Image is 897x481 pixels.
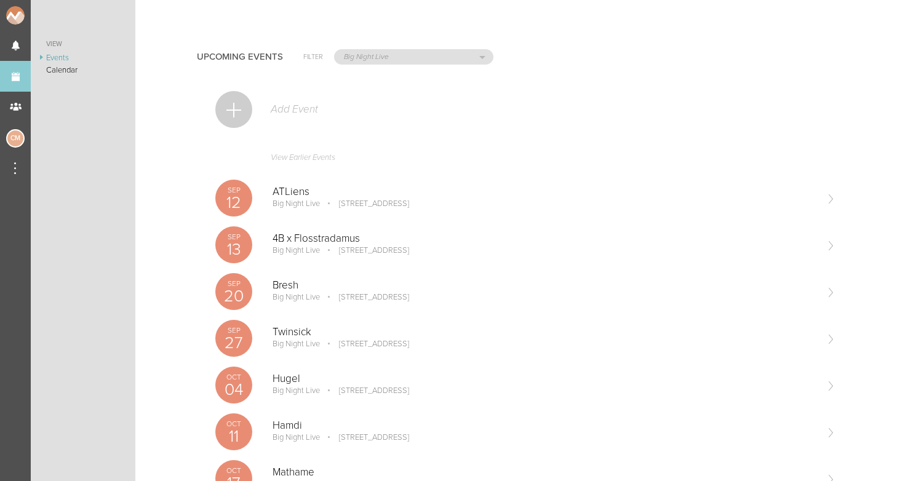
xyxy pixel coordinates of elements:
[322,386,409,396] p: [STREET_ADDRESS]
[273,373,816,385] p: Hugel
[215,288,252,304] p: 20
[273,292,320,302] p: Big Night Live
[197,52,283,62] h4: Upcoming Events
[215,381,252,398] p: 04
[273,386,320,396] p: Big Night Live
[215,280,252,287] p: Sep
[322,245,409,255] p: [STREET_ADDRESS]
[322,432,409,442] p: [STREET_ADDRESS]
[303,52,323,62] h6: Filter
[215,428,252,445] p: 11
[322,199,409,209] p: [STREET_ADDRESS]
[215,186,252,194] p: Sep
[215,146,835,175] a: View Earlier Events
[215,467,252,474] p: Oct
[215,233,252,240] p: Sep
[273,233,816,245] p: 4B x Flosstradamus
[273,245,320,255] p: Big Night Live
[322,339,409,349] p: [STREET_ADDRESS]
[6,129,25,148] div: Charlie McGinley
[215,194,252,211] p: 12
[215,327,252,334] p: Sep
[273,199,320,209] p: Big Night Live
[31,37,135,52] a: View
[273,186,816,198] p: ATLiens
[215,420,252,427] p: Oct
[273,279,816,292] p: Bresh
[273,466,816,479] p: Mathame
[273,326,816,338] p: Twinsick
[31,64,135,76] a: Calendar
[273,432,320,442] p: Big Night Live
[31,52,135,64] a: Events
[215,241,252,258] p: 13
[273,419,816,432] p: Hamdi
[6,6,76,25] img: NOMAD
[215,373,252,381] p: Oct
[269,103,318,116] p: Add Event
[215,335,252,351] p: 27
[273,339,320,349] p: Big Night Live
[322,292,409,302] p: [STREET_ADDRESS]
